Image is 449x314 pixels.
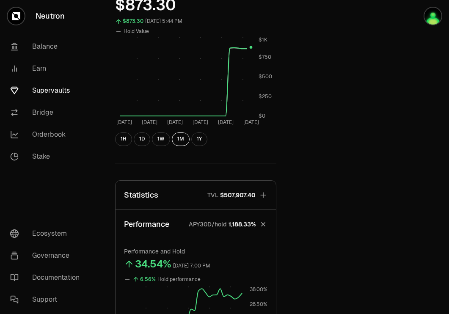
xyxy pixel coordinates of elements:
p: APY30D/hold [189,220,227,229]
div: 6.56% [140,275,156,284]
tspan: [DATE] [243,119,259,126]
a: Ecosystem [3,223,91,245]
span: $507,907.40 [220,191,256,199]
a: Balance [3,36,91,58]
span: Hold Value [124,28,149,35]
a: Stake [3,146,91,168]
a: Bridge [3,102,91,124]
div: 34.54% [135,257,171,271]
a: Governance [3,245,91,267]
p: Performance [124,218,169,230]
tspan: [DATE] [218,119,234,126]
tspan: $1K [259,36,267,43]
tspan: 38.00% [250,286,267,292]
tspan: [DATE] [142,119,157,126]
button: PerformanceAPY30D/hold1,188.33% [116,210,276,239]
tspan: [DATE] [116,119,132,126]
a: Earn [3,58,91,80]
tspan: [DATE] [193,119,208,126]
tspan: [DATE] [167,119,183,126]
div: $873.30 [123,17,143,26]
button: 1Y [191,132,207,146]
a: Orderbook [3,124,91,146]
button: 1M [172,132,190,146]
div: Hold performance [157,275,201,284]
a: Documentation [3,267,91,289]
div: [DATE] 7:00 PM [173,261,210,271]
tspan: $500 [259,74,272,80]
button: StatisticsTVL$507,907.40 [116,181,276,209]
tspan: $250 [259,93,272,100]
p: TVL [207,191,218,199]
button: 1D [134,132,150,146]
a: Supervaults [3,80,91,102]
p: Statistics [124,189,158,201]
tspan: 28.50% [250,301,267,308]
tspan: $750 [259,54,271,61]
button: 1W [152,132,170,146]
a: Support [3,289,91,311]
div: [DATE] 5:44 PM [145,17,182,26]
span: 1,188.33% [229,220,256,229]
tspan: $0 [259,113,265,120]
img: Atom Staking [424,8,441,25]
button: 1H [115,132,132,146]
p: Performance and Hold [124,247,267,256]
